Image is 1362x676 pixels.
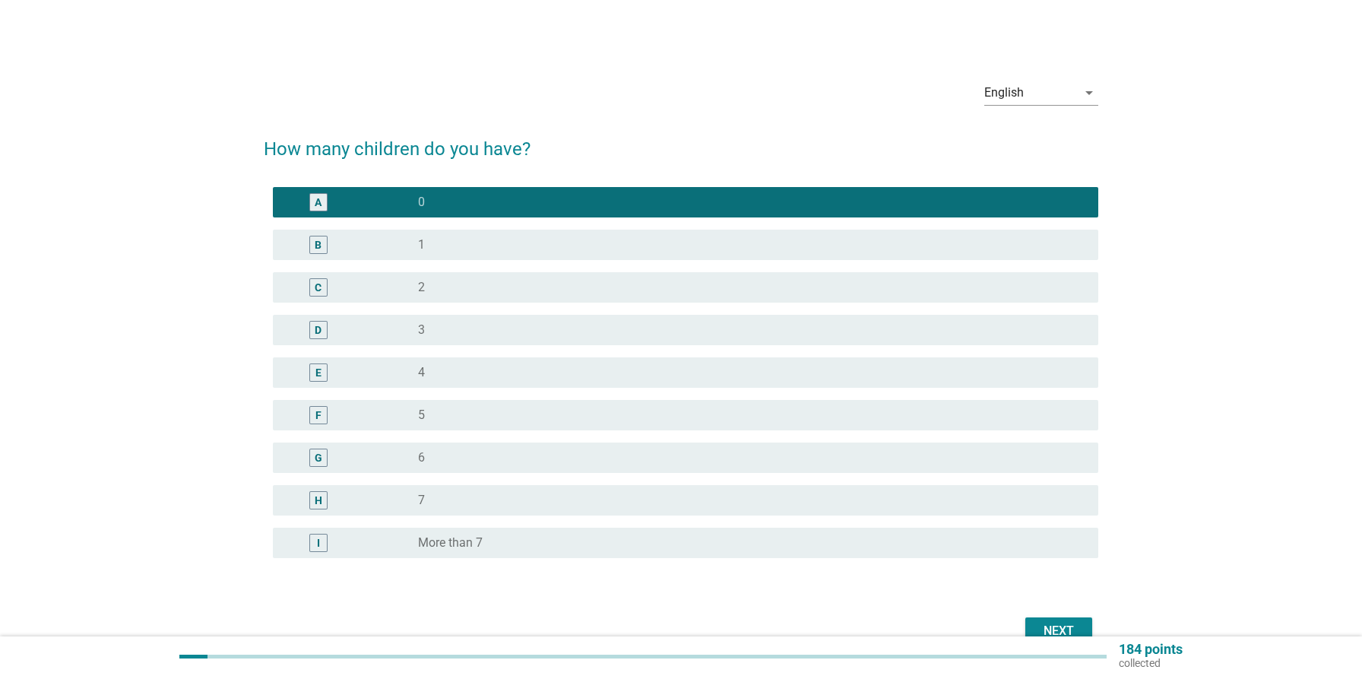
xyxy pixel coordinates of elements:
[1025,617,1092,645] button: Next
[315,408,321,424] div: F
[418,365,425,380] label: 4
[317,535,320,551] div: I
[264,120,1099,163] h2: How many children do you have?
[315,195,321,211] div: A
[418,237,425,252] label: 1
[315,450,322,466] div: G
[418,195,425,210] label: 0
[984,86,1024,100] div: English
[1119,643,1183,656] p: 184 points
[418,535,483,551] label: More than 7
[315,365,321,381] div: E
[315,493,322,509] div: H
[315,322,321,338] div: D
[315,280,321,296] div: C
[418,280,425,295] label: 2
[1037,622,1080,640] div: Next
[418,408,425,423] label: 5
[418,322,425,338] label: 3
[1119,656,1183,670] p: collected
[418,493,425,508] label: 7
[315,237,321,253] div: B
[1080,84,1098,102] i: arrow_drop_down
[418,450,425,465] label: 6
